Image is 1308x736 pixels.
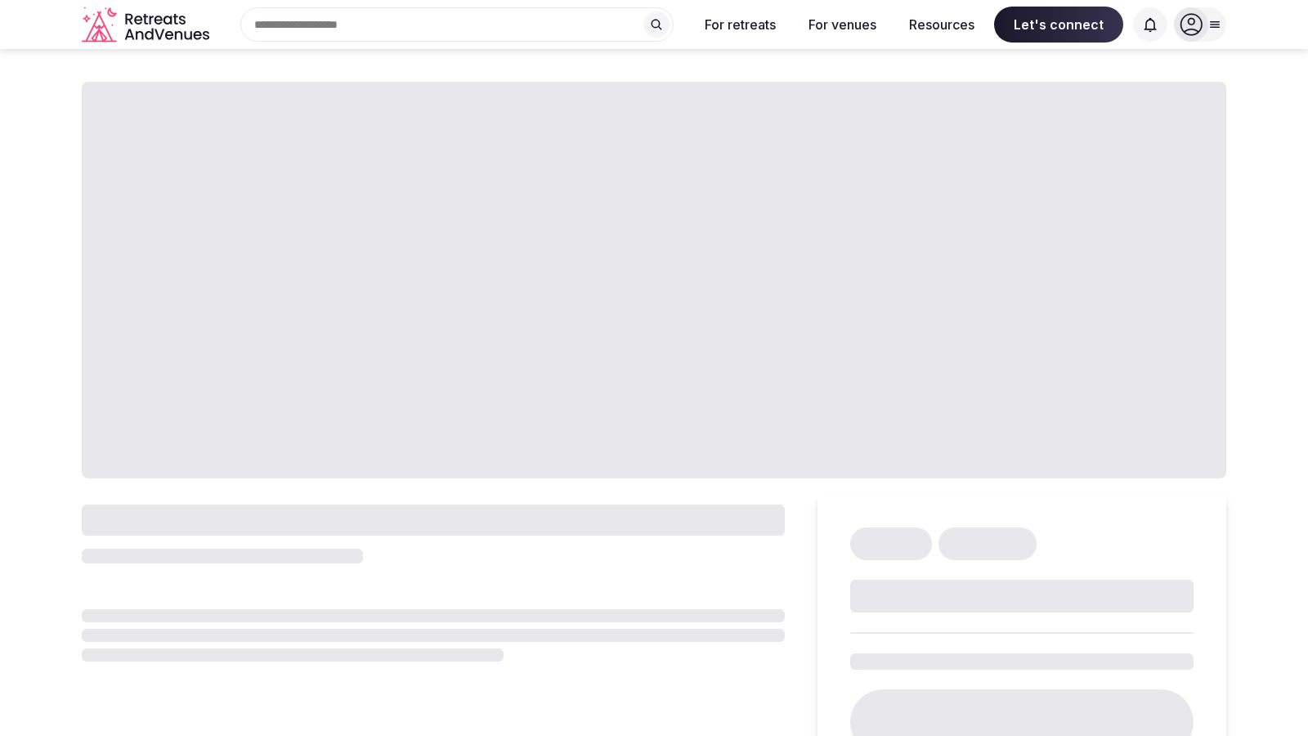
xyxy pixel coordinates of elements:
a: Visit the homepage [82,7,213,43]
button: Resources [896,7,988,43]
svg: Retreats and Venues company logo [82,7,213,43]
span: Let's connect [994,7,1123,43]
button: For retreats [692,7,789,43]
button: For venues [795,7,889,43]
